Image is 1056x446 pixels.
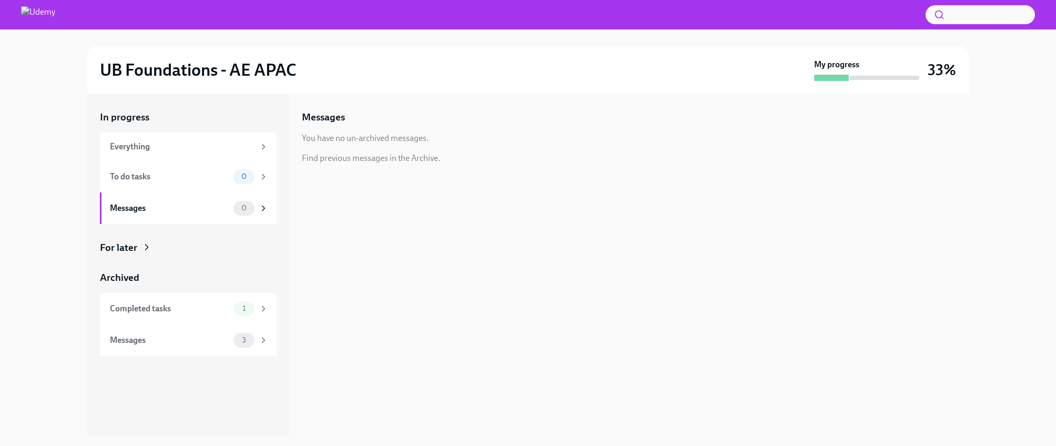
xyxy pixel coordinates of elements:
div: Completed tasks [110,303,229,315]
span: 0 [235,204,253,212]
h5: Messages [302,110,345,124]
span: 1 [236,305,252,312]
a: Messages3 [100,325,277,356]
div: Messages [110,334,229,346]
a: Everything [100,133,277,161]
span: 0 [235,173,253,180]
a: In progress [100,110,277,124]
a: Messages0 [100,192,277,224]
div: Messages [110,202,229,214]
div: You have no un-archived messages. [302,133,429,144]
img: Udemy [21,6,55,23]
a: To do tasks0 [100,161,277,192]
a: Archived [100,271,277,285]
div: To do tasks [110,171,229,183]
div: For later [100,241,137,255]
h3: 33% [928,60,956,79]
div: Everything [110,141,255,153]
a: Completed tasks1 [100,293,277,325]
span: 3 [236,336,252,344]
h2: UB Foundations - AE APAC [100,59,297,80]
a: For later [100,241,277,255]
div: Find previous messages in the Archive. [302,153,440,164]
strong: My progress [814,59,859,70]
